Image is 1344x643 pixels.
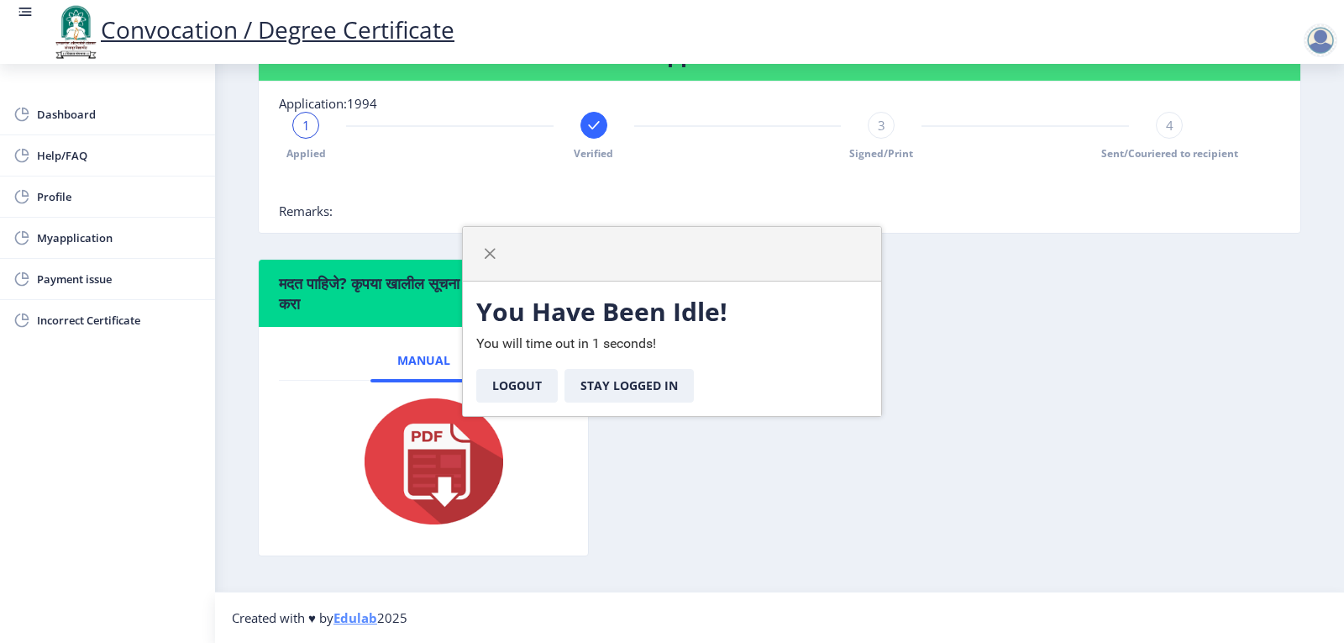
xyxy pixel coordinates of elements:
span: Signed/Print [849,146,913,161]
span: Incorrect Certificate [37,310,202,330]
span: 1 [302,117,310,134]
span: Applied [286,146,326,161]
span: 3 [878,117,885,134]
span: Verified [574,146,613,161]
h6: मदत पाहिजे? कृपया खालील सूचना पुस्तिका डाउनलोड करा [279,273,568,314]
span: Payment issue [37,269,202,289]
div: You will time out in 1 seconds! [463,282,881,416]
span: Manual [397,354,450,367]
img: logo [50,3,101,61]
span: Myapplication [37,228,202,248]
span: Created with ♥ by 2025 [232,609,407,626]
button: Stay Logged In [564,369,694,403]
span: Sent/Couriered to recipient [1101,146,1238,161]
img: pdf.png [339,394,507,529]
button: Logout [476,369,558,403]
a: Convocation / Degree Certificate [50,13,454,45]
h3: You Have Been Idle! [476,295,868,329]
h4: Application Process Bar [279,40,1280,67]
span: Help/FAQ [37,145,202,166]
a: Manual [370,340,477,381]
span: 4 [1166,117,1173,134]
span: Application:1994 [279,95,377,112]
span: Dashboard [37,104,202,124]
span: Remarks: [279,203,333,219]
span: Profile [37,187,202,207]
a: Edulab [333,609,377,626]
